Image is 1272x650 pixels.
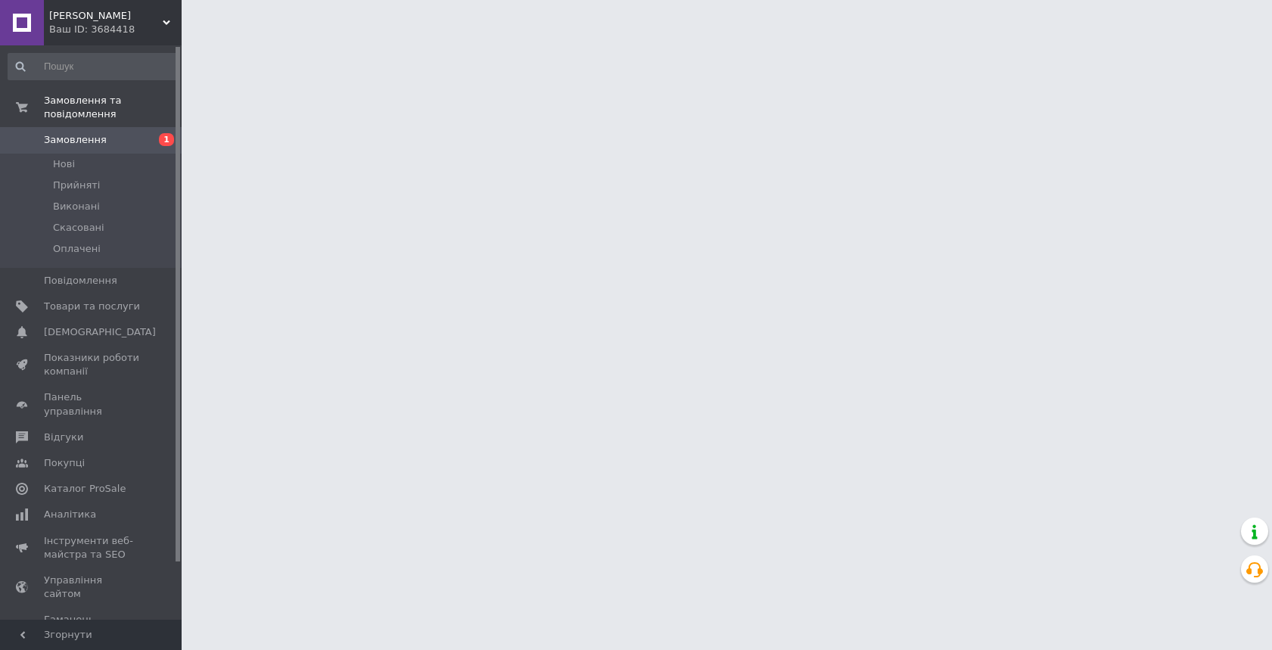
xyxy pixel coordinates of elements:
span: Покупці [44,456,85,470]
span: Нові [53,157,75,171]
span: Інструменти веб-майстра та SEO [44,534,140,561]
span: Гаманець компанії [44,613,140,640]
span: Повідомлення [44,274,117,288]
span: Замовлення [44,133,107,147]
div: Ваш ID: 3684418 [49,23,182,36]
span: 1 [159,133,174,146]
span: Оплачені [53,242,101,256]
span: Показники роботи компанії [44,351,140,378]
span: Аналітика [44,508,96,521]
span: Амор Косметик [49,9,163,23]
span: [DEMOGRAPHIC_DATA] [44,325,156,339]
input: Пошук [8,53,178,80]
span: Каталог ProSale [44,482,126,496]
span: Прийняті [53,179,100,192]
span: Управління сайтом [44,574,140,601]
span: Панель управління [44,390,140,418]
span: Замовлення та повідомлення [44,94,182,121]
span: Відгуки [44,431,83,444]
span: Виконані [53,200,100,213]
span: Скасовані [53,221,104,235]
span: Товари та послуги [44,300,140,313]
